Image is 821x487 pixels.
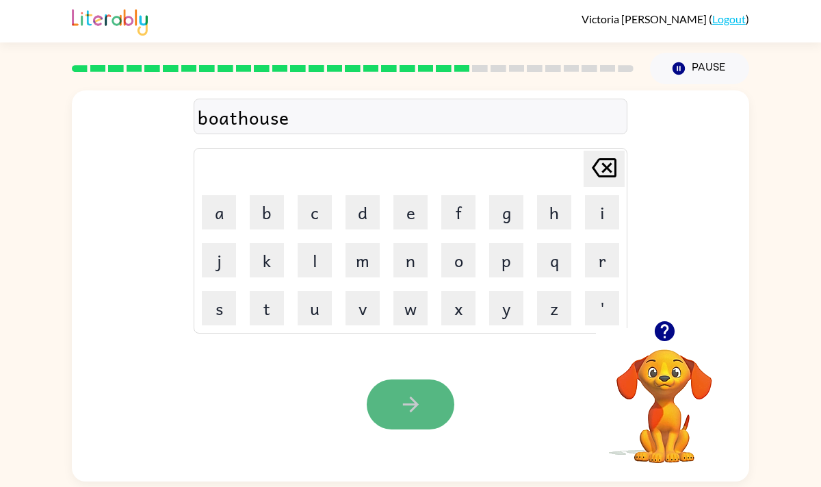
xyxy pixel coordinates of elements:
button: ' [585,291,619,325]
button: c [298,195,332,229]
button: h [537,195,571,229]
button: k [250,243,284,277]
button: n [393,243,428,277]
button: q [537,243,571,277]
button: p [489,243,523,277]
button: z [537,291,571,325]
button: a [202,195,236,229]
video: Your browser must support playing .mp4 files to use Literably. Please try using another browser. [596,328,733,465]
button: Pause [650,53,749,84]
button: g [489,195,523,229]
img: Literably [72,5,148,36]
div: ( ) [582,12,749,25]
button: x [441,291,475,325]
button: m [346,243,380,277]
button: d [346,195,380,229]
button: j [202,243,236,277]
span: Victoria [PERSON_NAME] [582,12,709,25]
button: w [393,291,428,325]
button: s [202,291,236,325]
button: y [489,291,523,325]
button: v [346,291,380,325]
button: f [441,195,475,229]
button: o [441,243,475,277]
button: t [250,291,284,325]
button: i [585,195,619,229]
button: r [585,243,619,277]
div: boathouse [198,103,623,132]
button: e [393,195,428,229]
button: u [298,291,332,325]
a: Logout [712,12,746,25]
button: b [250,195,284,229]
button: l [298,243,332,277]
